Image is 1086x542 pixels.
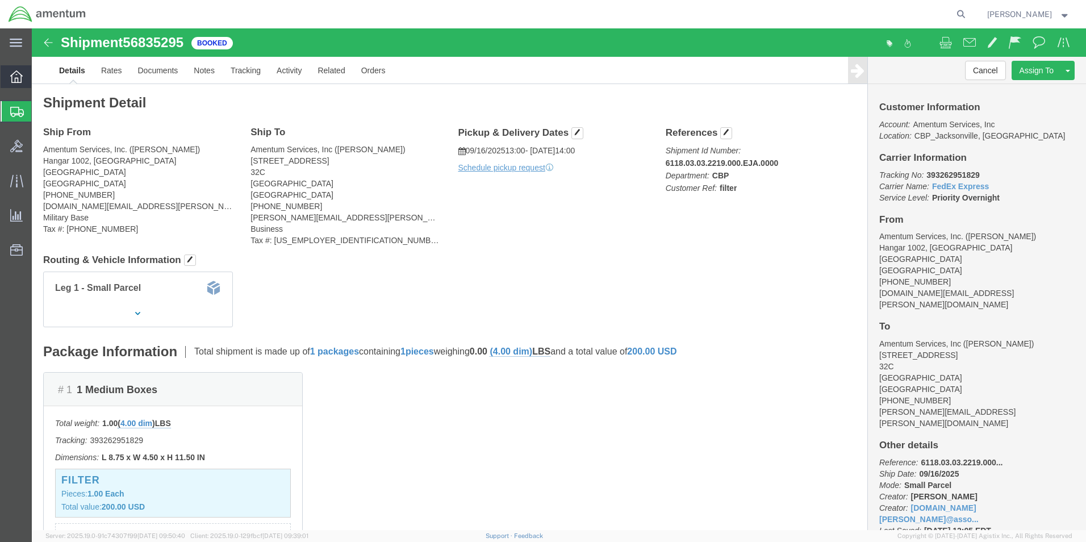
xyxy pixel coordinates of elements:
img: logo [8,6,86,23]
a: Support [486,532,514,539]
iframe: FS Legacy Container [32,28,1086,530]
a: Feedback [514,532,543,539]
span: Copyright © [DATE]-[DATE] Agistix Inc., All Rights Reserved [897,531,1072,541]
span: [DATE] 09:39:01 [262,532,308,539]
span: [DATE] 09:50:40 [137,532,185,539]
span: Client: 2025.19.0-129fbcf [190,532,308,539]
span: Cienna Green [987,8,1052,20]
button: [PERSON_NAME] [987,7,1071,21]
span: Server: 2025.19.0-91c74307f99 [45,532,185,539]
